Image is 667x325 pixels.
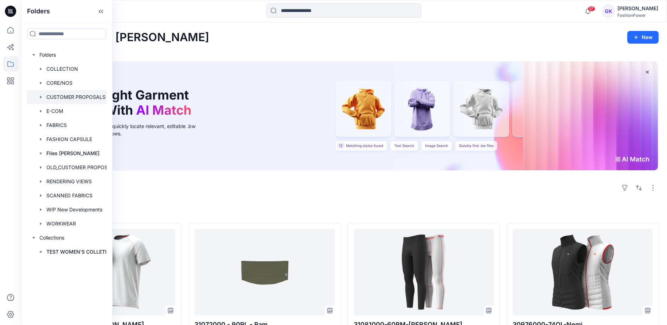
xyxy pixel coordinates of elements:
a: 31072000 - 90RL - Ram [194,229,334,315]
div: Use text or image search to quickly locate relevant, editable .bw files for faster design workflows. [47,122,205,137]
span: 17 [588,6,595,12]
div: FashionPower [617,13,658,18]
span: AI Match [136,102,191,118]
div: GK [602,5,615,18]
a: 30976000-74OL-Nemi [513,229,653,315]
button: New [627,31,659,44]
p: TEST WOMEN'S COLLETION [46,248,114,256]
h2: Welcome back, [PERSON_NAME] [30,31,209,44]
h1: Find the Right Garment Instantly With [47,88,195,118]
h4: Styles [30,208,659,216]
div: [PERSON_NAME] [617,4,658,13]
a: 31081000-60RM-Rick [354,229,494,315]
p: Files [PERSON_NAME] [46,149,100,158]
